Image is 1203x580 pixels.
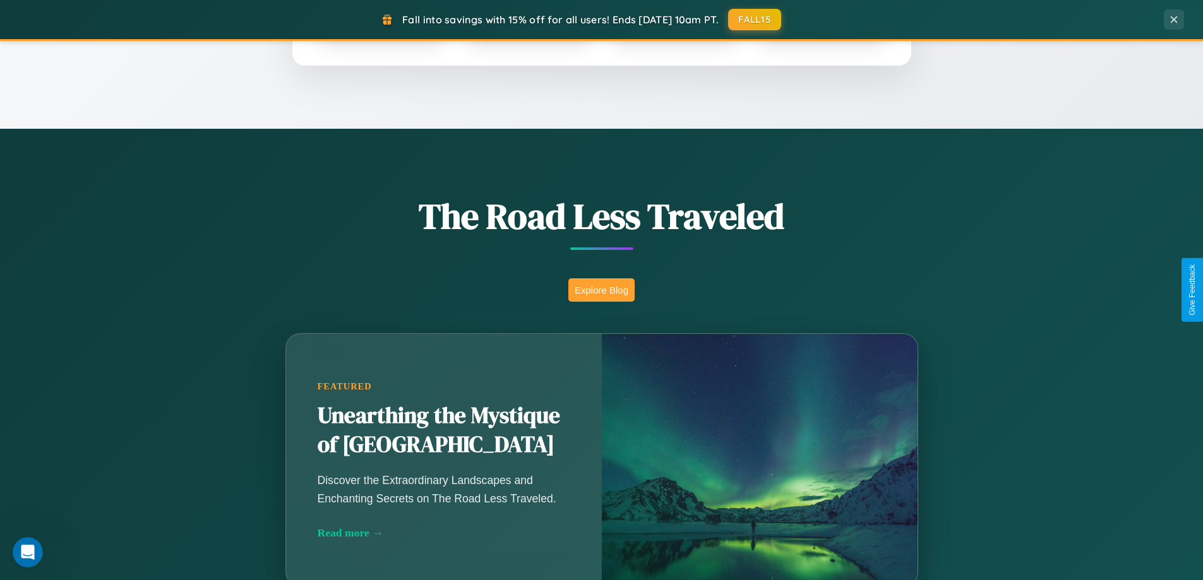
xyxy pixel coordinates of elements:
h2: Unearthing the Mystique of [GEOGRAPHIC_DATA] [318,401,570,459]
p: Discover the Extraordinary Landscapes and Enchanting Secrets on The Road Less Traveled. [318,471,570,507]
span: Fall into savings with 15% off for all users! Ends [DATE] 10am PT. [402,13,719,26]
iframe: Intercom live chat [13,537,43,567]
button: Explore Blog [568,278,635,302]
div: Give Feedback [1188,264,1197,316]
h1: The Road Less Traveled [223,192,981,240]
div: Featured [318,381,570,392]
button: FALL15 [728,9,781,30]
div: Read more → [318,526,570,540]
